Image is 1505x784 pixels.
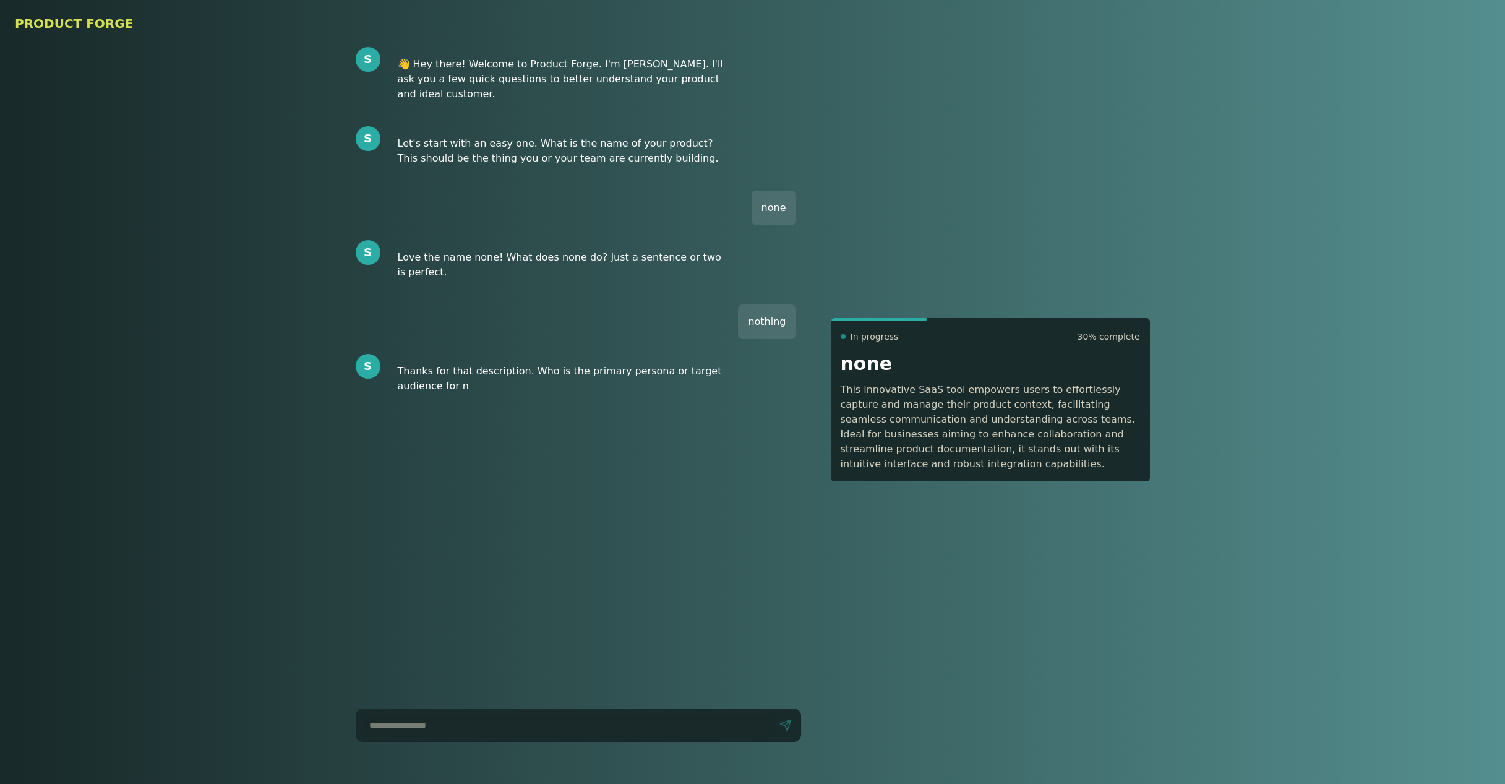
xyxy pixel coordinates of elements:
div: Love the name none! What does none do? Just a sentence or two is perfect. [388,240,740,290]
span: S [364,130,372,147]
p: This innovative SaaS tool empowers users to effortlessly capture and manage their product context... [841,382,1140,472]
div: nothing [738,304,795,339]
span: S [364,244,372,261]
span: 30 % complete [1078,330,1140,343]
span: S [364,358,372,375]
h2: none [841,353,1140,375]
span: S [364,51,372,68]
h1: PRODUCT FORGE [15,15,1490,32]
div: Let's start with an easy one. What is the name of your product? This should be the thing you or y... [388,126,740,176]
span: In progress [851,330,899,343]
div: none [752,191,796,225]
div: 👋 Hey there! Welcome to Product Forge. I'm [PERSON_NAME]. I'll ask you a few quick questions to b... [388,47,740,111]
div: Thanks for that description. Who is the primary persona or target audience for n [388,354,740,403]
